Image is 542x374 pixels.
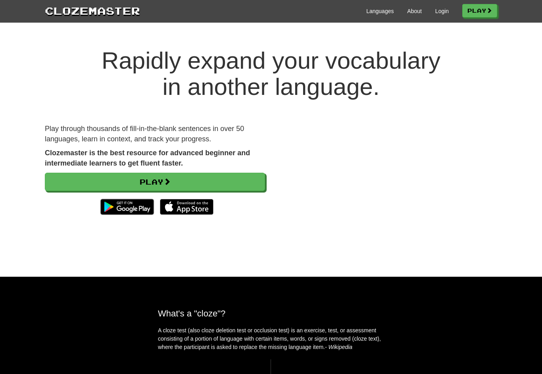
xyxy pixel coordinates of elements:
strong: Clozemaster is the best resource for advanced beginner and intermediate learners to get fluent fa... [45,149,250,167]
img: Get it on Google Play [96,195,158,219]
a: Clozemaster [45,3,140,18]
p: Play through thousands of fill-in-the-blank sentences in over 50 languages, learn in context, and... [45,124,265,144]
em: - Wikipedia [325,344,352,350]
a: Languages [366,7,394,15]
a: Play [45,173,265,191]
p: A cloze test (also cloze deletion test or occlusion test) is an exercise, test, or assessment con... [158,326,384,351]
a: Login [435,7,449,15]
h2: What's a "cloze"? [158,308,384,318]
img: Download_on_the_App_Store_Badge_US-UK_135x40-25178aeef6eb6b83b96f5f2d004eda3bffbb37122de64afbaef7... [160,199,213,215]
a: About [407,7,422,15]
a: Play [462,4,497,17]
